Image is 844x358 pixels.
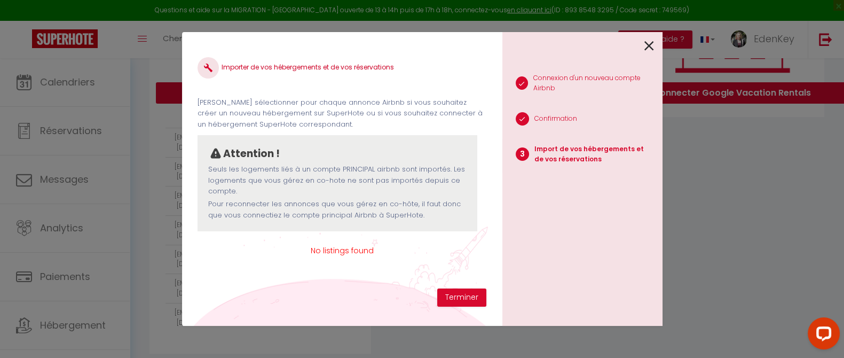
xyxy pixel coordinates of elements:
[223,146,280,162] p: Attention !
[437,289,486,307] button: Terminer
[198,57,486,79] h4: Importer de vos hébergements et de vos réservations
[799,313,844,358] iframe: LiveChat chat widget
[198,245,486,256] span: No listings found
[534,144,654,165] p: Import de vos hébergements et de vos réservations
[198,97,486,130] p: [PERSON_NAME] sélectionner pour chaque annonce Airbnb si vous souhaitez créer un nouveau hébergem...
[533,73,654,94] p: Connexion d'un nouveau compte Airbnb
[534,114,577,124] p: Confirmation
[208,164,467,197] p: Seuls les logements liés à un compte PRINCIPAL airbnb sont importés. Les logements que vous gérez...
[516,147,529,161] span: 3
[208,199,467,221] p: Pour reconnecter les annonces que vous gérez en co-hôte, il faut donc que vous connectiez le comp...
